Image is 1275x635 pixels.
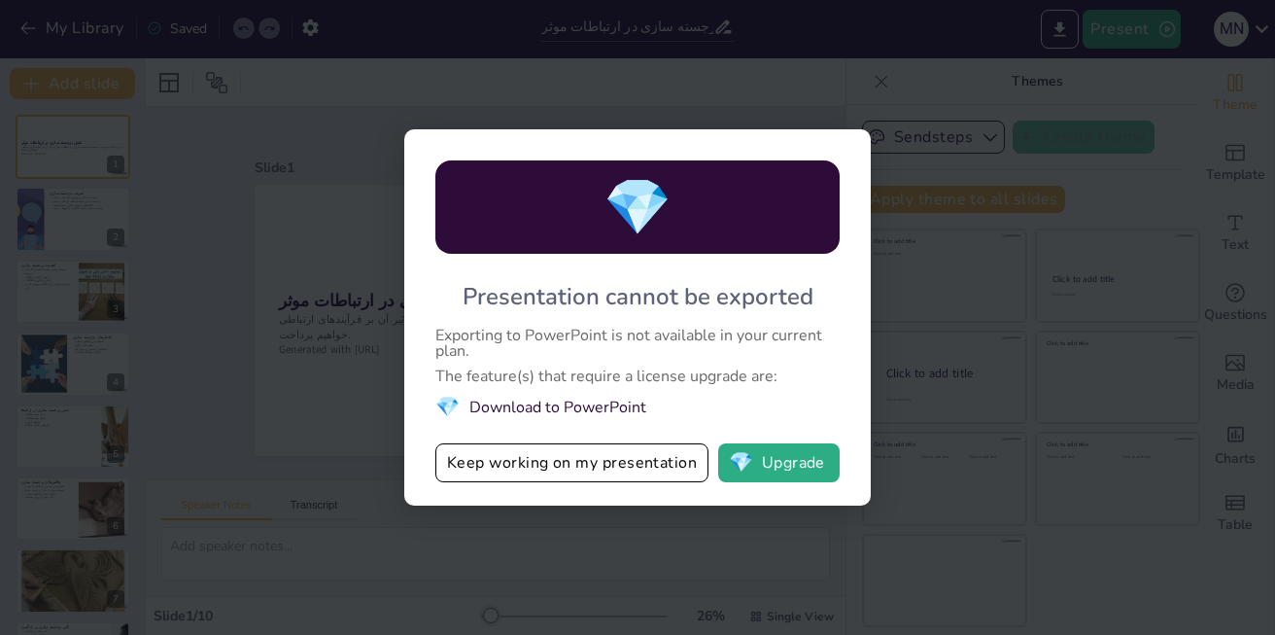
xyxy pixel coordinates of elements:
button: diamondUpgrade [718,443,840,482]
div: Presentation cannot be exported [463,281,813,312]
li: Download to PowerPoint [435,394,840,420]
span: diamond [435,394,460,420]
span: diamond [729,453,753,473]
div: The feature(s) that require a license upgrade are: [435,369,840,384]
button: Keep working on my presentation [435,443,708,482]
span: diamond [603,170,672,245]
div: Exporting to PowerPoint is not available in your current plan. [435,328,840,359]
